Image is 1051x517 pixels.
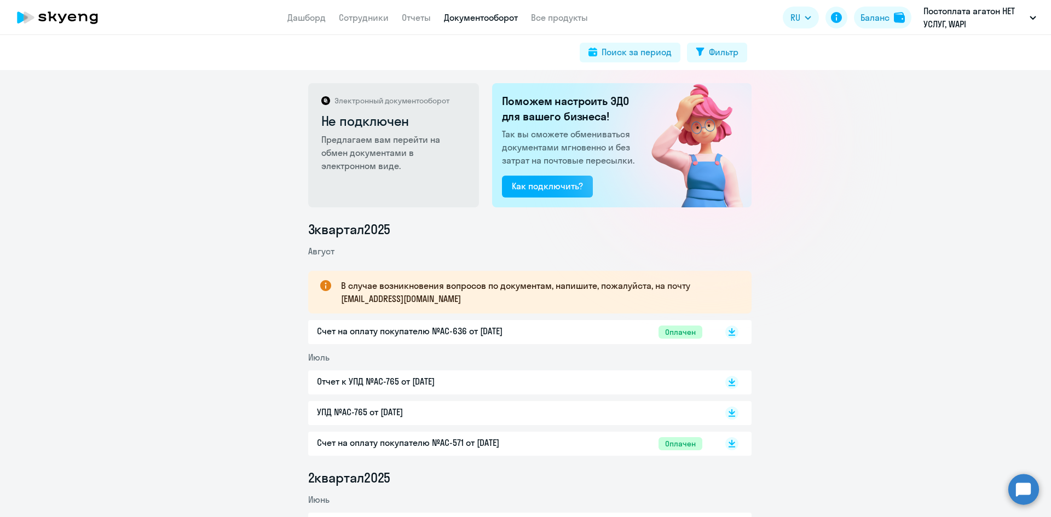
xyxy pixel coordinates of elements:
a: Все продукты [531,12,588,23]
a: Счет на оплату покупателю №AC-636 от [DATE]Оплачен [317,324,702,340]
p: УПД №AC-765 от [DATE] [317,405,547,419]
h2: Не подключен [321,112,467,130]
span: Июль [308,352,330,363]
button: RU [783,7,819,28]
div: Фильтр [709,45,738,59]
a: Отчет к УПД №AC-765 от [DATE] [317,375,702,390]
a: Счет на оплату покупателю №AC-571 от [DATE]Оплачен [317,436,702,451]
a: Отчеты [402,12,431,23]
p: Так вы сможете обмениваться документами мгновенно и без затрат на почтовые пересылки. [502,127,638,167]
button: Фильтр [687,43,747,62]
p: Электронный документооборот [334,96,449,106]
p: Отчет к УПД №AC-765 от [DATE] [317,375,547,388]
a: Дашборд [287,12,326,23]
button: Как подключить? [502,176,593,197]
a: Сотрудники [339,12,389,23]
p: Счет на оплату покупателю №AC-571 от [DATE] [317,436,547,449]
img: not_connected [628,83,752,207]
span: Июнь [308,494,330,505]
button: Постоплата агатон НЕТ УСЛУГ, WAPI [918,4,1042,31]
a: УПД №AC-765 от [DATE] [317,405,702,421]
span: RU [790,11,800,24]
img: balance [894,12,905,23]
li: 2 квартал 2025 [308,469,752,486]
p: Счет на оплату покупателю №AC-636 от [DATE] [317,324,547,338]
p: В случае возникновения вопросов по документам, напишите, пожалуйста, на почту [EMAIL_ADDRESS][DOM... [341,279,732,305]
span: Август [308,246,334,257]
button: Поиск за период [580,43,680,62]
div: Как подключить? [512,179,583,193]
button: Балансbalance [854,7,911,28]
p: Предлагаем вам перейти на обмен документами в электронном виде. [321,133,467,172]
li: 3 квартал 2025 [308,220,752,238]
span: Оплачен [659,326,702,339]
div: Поиск за период [602,45,672,59]
div: Баланс [861,11,890,24]
h2: Поможем настроить ЭДО для вашего бизнеса! [502,94,638,124]
a: Документооборот [444,12,518,23]
p: Постоплата агатон НЕТ УСЛУГ, WAPI [923,4,1025,31]
span: Оплачен [659,437,702,450]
